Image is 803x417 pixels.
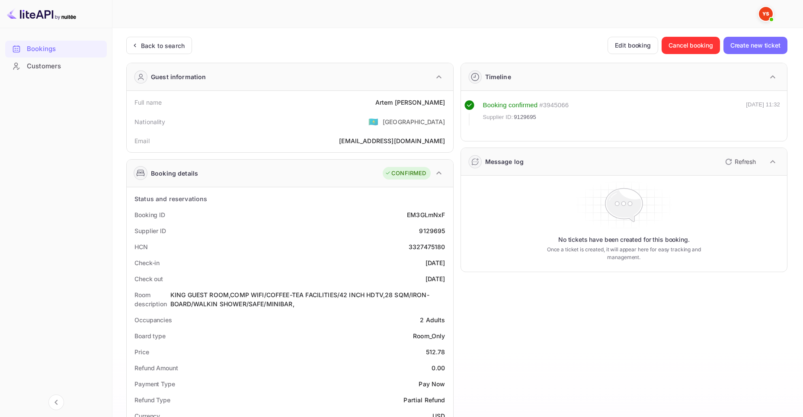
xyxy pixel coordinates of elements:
button: Collapse navigation [48,395,64,410]
div: [GEOGRAPHIC_DATA] [383,117,445,126]
img: LiteAPI logo [7,7,76,21]
div: Customers [5,58,107,75]
div: Payment Type [134,379,175,388]
div: Check-in [134,258,160,267]
div: Check out [134,274,163,283]
div: Email [134,136,150,145]
div: Partial Refund [403,395,445,404]
div: EM3GLmNxF [407,210,445,219]
div: Booking details [151,169,198,178]
div: HCN [134,242,148,251]
div: Refund Type [134,395,170,404]
div: Booking ID [134,210,165,219]
div: Bookings [5,41,107,58]
button: Refresh [720,155,759,169]
button: Create new ticket [723,37,787,54]
p: Once a ticket is created, it will appear here for easy tracking and management. [536,246,712,261]
div: Price [134,347,149,356]
div: Nationality [134,117,166,126]
div: Back to search [141,41,185,50]
div: 3327475180 [409,242,445,251]
div: # 3945066 [539,100,569,110]
div: Occupancies [134,315,172,324]
div: [DATE] [425,258,445,267]
div: Guest information [151,72,206,81]
div: Customers [27,61,102,71]
img: Yandex Support [759,7,773,21]
div: Room_Only [413,331,445,340]
div: 0.00 [432,363,445,372]
div: CONFIRMED [385,169,426,178]
a: Bookings [5,41,107,57]
div: Pay Now [419,379,445,388]
span: United States [368,114,378,129]
div: Board type [134,331,166,340]
p: No tickets have been created for this booking. [558,235,690,244]
div: Refund Amount [134,363,178,372]
div: Message log [485,157,524,166]
div: Booking confirmed [483,100,538,110]
div: Room description [134,290,170,308]
button: Edit booking [608,37,658,54]
div: 9129695 [419,226,445,235]
div: [EMAIL_ADDRESS][DOMAIN_NAME] [339,136,445,145]
div: KING GUEST ROOM,COMP WIFI/COFFEE-TEA FACILITIES/42 INCH HDTV,28 SQM/IRON-BOARD/WALKIN SHOWER/SAFE... [170,290,445,308]
div: [DATE] 11:32 [746,100,780,125]
p: Refresh [735,157,756,166]
div: 2 Adults [420,315,445,324]
div: Timeline [485,72,511,81]
button: Cancel booking [662,37,720,54]
div: Status and reservations [134,194,207,203]
span: Supplier ID: [483,113,513,122]
div: Supplier ID [134,226,166,235]
div: Bookings [27,44,102,54]
div: Full name [134,98,162,107]
a: Customers [5,58,107,74]
div: 512.78 [426,347,445,356]
span: 9129695 [514,113,536,122]
div: [DATE] [425,274,445,283]
div: Artem [PERSON_NAME] [375,98,445,107]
